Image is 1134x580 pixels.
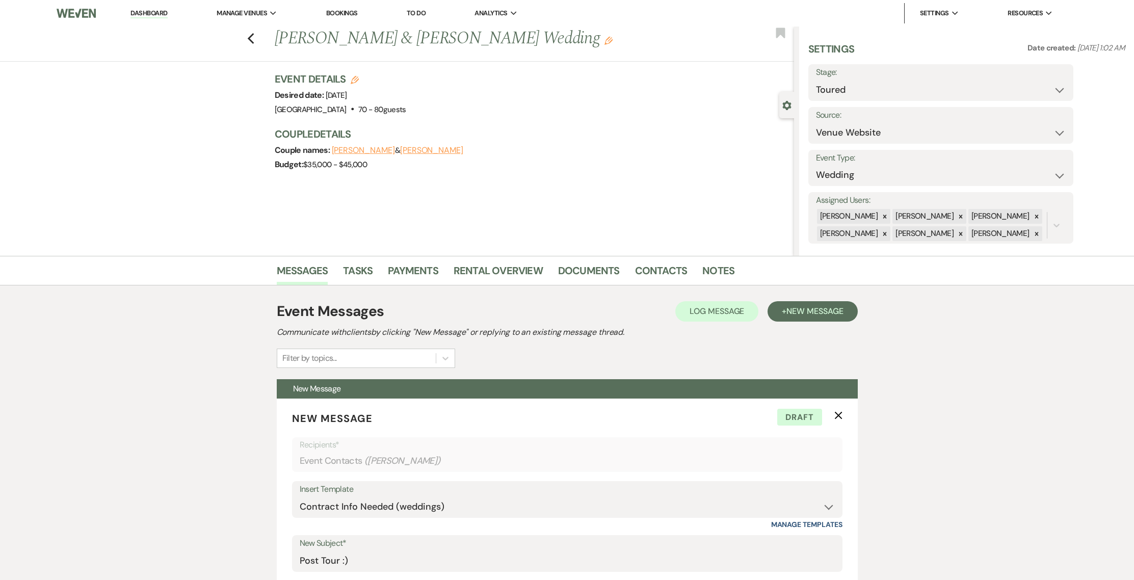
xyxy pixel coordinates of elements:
button: +New Message [768,301,857,322]
div: [PERSON_NAME] [817,226,880,241]
a: Notes [702,262,734,285]
label: Event Type: [816,151,1066,166]
h3: Event Details [275,72,406,86]
div: Filter by topics... [282,352,337,364]
a: Dashboard [130,9,167,18]
div: [PERSON_NAME] [968,209,1031,224]
a: Documents [558,262,620,285]
h2: Communicate with clients by clicking "New Message" or replying to an existing message thread. [277,326,858,338]
label: Stage: [816,65,1066,80]
div: [PERSON_NAME] [892,209,955,224]
span: Desired date: [275,90,326,100]
div: Insert Template [300,482,835,497]
button: [PERSON_NAME] [400,146,463,154]
a: Manage Templates [771,520,842,529]
div: [PERSON_NAME] [968,226,1031,241]
p: Recipients* [300,438,835,452]
a: Tasks [343,262,373,285]
span: ( [PERSON_NAME] ) [364,454,441,468]
span: Settings [920,8,949,18]
h3: Couple Details [275,127,784,141]
a: Bookings [326,9,358,17]
button: [PERSON_NAME] [332,146,395,154]
span: New Message [292,412,373,425]
a: To Do [407,9,426,17]
span: Couple names: [275,145,332,155]
button: Log Message [675,301,758,322]
label: Assigned Users: [816,193,1066,208]
label: New Subject* [300,536,835,551]
span: [DATE] 1:02 AM [1077,43,1125,53]
span: [DATE] [326,90,347,100]
span: [GEOGRAPHIC_DATA] [275,104,347,115]
a: Rental Overview [454,262,543,285]
span: 70 - 80 guests [358,104,406,115]
div: [PERSON_NAME] [817,209,880,224]
a: Contacts [635,262,688,285]
div: [PERSON_NAME] [892,226,955,241]
button: Edit [604,36,613,45]
button: Close lead details [782,100,792,110]
span: Resources [1008,8,1043,18]
h1: Event Messages [277,301,384,322]
span: Draft [777,409,822,426]
span: Analytics [474,8,507,18]
div: Event Contacts [300,451,835,471]
span: New Message [786,306,843,317]
span: Manage Venues [217,8,267,18]
span: New Message [293,383,341,394]
span: Budget: [275,159,304,170]
h1: [PERSON_NAME] & [PERSON_NAME] Wedding [275,27,686,51]
span: Date created: [1027,43,1077,53]
span: $35,000 - $45,000 [303,160,367,170]
span: Log Message [690,306,744,317]
h3: Settings [808,42,855,64]
span: & [332,145,463,155]
a: Payments [388,262,438,285]
label: Source: [816,108,1066,123]
img: Weven Logo [57,3,96,24]
a: Messages [277,262,328,285]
